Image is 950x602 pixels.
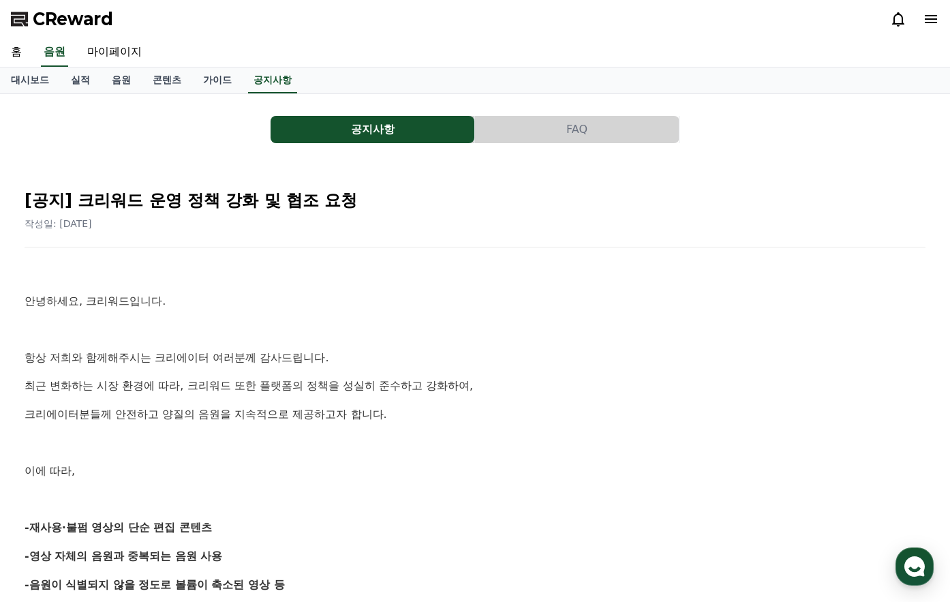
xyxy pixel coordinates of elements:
p: 최근 변화하는 시장 환경에 따라, 크리워드 또한 플랫폼의 정책을 성실히 준수하고 강화하여, [25,377,925,395]
strong: -영상 자체의 음원과 중복되는 음원 사용 [25,550,223,562]
a: CReward [11,8,113,30]
p: 이에 따라, [25,462,925,480]
a: 공지사항 [271,116,475,143]
a: 음원 [101,67,142,93]
button: FAQ [475,116,679,143]
strong: -재사용·불펌 영상의 단순 편집 콘텐츠 [25,521,212,534]
a: 공지사항 [248,67,297,93]
p: 크리에이터분들께 안전하고 양질의 음원을 지속적으로 제공하고자 합니다. [25,406,925,423]
h2: [공지] 크리워드 운영 정책 강화 및 협조 요청 [25,190,925,211]
p: 항상 저희와 함께해주시는 크리에이터 여러분께 감사드립니다. [25,349,925,367]
button: 공지사항 [271,116,474,143]
strong: -음원이 식별되지 않을 정도로 볼륨이 축소된 영상 등 [25,578,285,591]
a: 콘텐츠 [142,67,192,93]
a: 음원 [41,38,68,67]
span: 작성일: [DATE] [25,218,92,229]
a: 가이드 [192,67,243,93]
a: 마이페이지 [76,38,153,67]
a: 실적 [60,67,101,93]
span: CReward [33,8,113,30]
p: 안녕하세요, 크리워드입니다. [25,292,925,310]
